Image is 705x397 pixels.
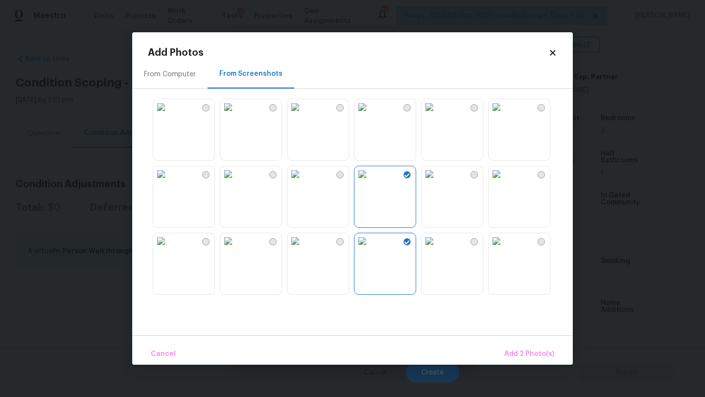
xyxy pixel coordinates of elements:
[148,48,548,58] h2: Add Photos
[404,174,410,177] img: Screenshot Selected Check Icon
[500,344,558,365] button: Add 2 Photo(s)
[147,344,180,365] button: Cancel
[144,69,196,79] div: From Computer
[151,348,176,360] span: Cancel
[404,241,410,244] img: Screenshot Selected Check Icon
[219,69,282,79] div: From Screenshots
[504,348,554,360] span: Add 2 Photo(s)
